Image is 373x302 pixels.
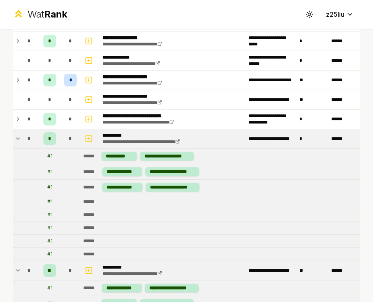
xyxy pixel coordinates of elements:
[27,8,67,21] div: Wat
[47,251,53,257] div: # 1
[47,198,53,205] div: # 1
[47,169,53,175] div: # 1
[326,10,344,19] span: z25liu
[47,153,53,159] div: # 1
[47,238,53,244] div: # 1
[47,184,53,190] div: # 1
[13,8,67,21] a: WatRank
[47,212,53,218] div: # 1
[47,285,53,291] div: # 1
[320,7,360,22] button: z25liu
[44,8,67,20] span: Rank
[47,225,53,231] div: # 1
